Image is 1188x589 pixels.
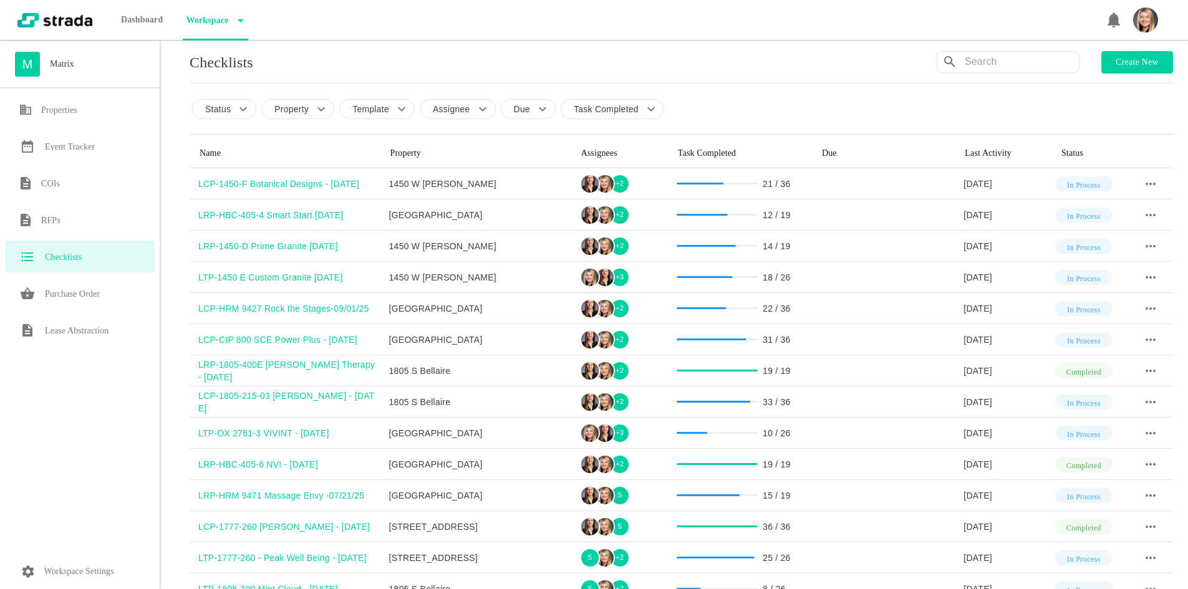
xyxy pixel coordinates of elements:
div: [GEOGRAPHIC_DATA] [389,209,571,221]
h6: COIs [41,176,60,191]
div: In Process [1055,395,1113,409]
div: In Process [1055,270,1113,285]
div: Name [200,149,370,158]
div: LCP-1777-260 [PERSON_NAME] - [DATE] [198,520,380,533]
img: Maggie Keasling [596,300,614,317]
img: Maggie Keasling [596,206,614,224]
div: Assignees [581,149,658,158]
img: Ty Depies [581,456,599,473]
div: LRP-HBC-405-6 NVI - [DATE] [198,458,380,471]
img: Maggie Keasling [596,175,614,193]
p: Dashboard [117,7,167,32]
div: 36 / 36 [763,520,791,533]
div: [DATE] [963,240,1051,252]
h6: RFPs [41,213,60,228]
div: LTP-1777-260 - Peak Well Being - [DATE] [198,552,380,564]
img: Ty Depies [596,424,614,442]
h6: Lease Abstraction [45,323,109,338]
div: S [610,486,630,505]
th: Toggle SortBy [955,139,1051,168]
img: Ty Depies [596,269,614,286]
div: [GEOGRAPHIC_DATA] [389,458,571,471]
div: 31 / 36 [763,333,791,346]
div: [DATE] [963,520,1051,533]
div: In Process [1055,301,1113,316]
div: [GEOGRAPHIC_DATA] [389,302,571,315]
div: [DATE] [963,271,1051,284]
img: Maggie Keasling [596,487,614,504]
img: Maggie Keasling [596,549,614,567]
div: LTP-1450 E Custom Granite [DATE] [198,271,380,284]
div: 12 / 19 [763,209,791,221]
img: Ty Depies [581,175,599,193]
p: Workspace Settings [44,564,114,579]
div: 10 / 26 [763,427,791,439]
div: 25 / 26 [763,552,791,564]
div: [DATE] [963,178,1051,190]
div: [DATE] [963,489,1051,502]
div: + 2 [610,236,630,256]
h6: Purchase Order [45,287,100,302]
div: S [580,548,600,568]
img: Ty Depies [581,393,599,411]
div: + 2 [610,174,630,194]
div: Property [390,149,561,158]
div: [DATE] [963,552,1051,564]
div: 19 / 19 [763,365,791,377]
button: Create new [1101,51,1173,74]
div: LRP-1450-D Prime Granite [DATE] [198,240,380,252]
input: Search [965,52,1079,72]
h6: Checklists [45,250,82,265]
h6: Matrix [50,57,74,72]
div: [GEOGRAPHIC_DATA] [389,427,571,439]
div: In Process [1055,176,1113,191]
div: LRP-1805-400E [PERSON_NAME] Therapy - [DATE] [198,358,380,383]
p: Due [514,103,530,115]
div: Last Activity [965,149,1041,158]
div: 1805 S Bellaire [389,396,571,408]
h6: Properties [41,103,77,118]
th: Toggle SortBy [812,139,955,168]
img: Ty Depies [581,487,599,504]
img: Ty Depies [581,300,599,317]
div: 19 / 19 [763,458,791,471]
div: LCP-1805-215-03 [PERSON_NAME] - [DATE] [198,390,380,414]
div: 14 / 19 [763,240,791,252]
p: Status [205,103,231,115]
img: Maggie Keasling [596,237,614,255]
div: [DATE] [963,333,1051,346]
img: Ty Depies [581,518,599,535]
div: [DATE] [963,427,1051,439]
p: Template [352,103,389,115]
img: Ty Depies [581,206,599,224]
div: [DATE] [963,302,1051,315]
div: + 2 [610,392,630,412]
div: LCP-HRM 9427 Rock the Stages-09/01/25 [198,302,380,315]
th: Toggle SortBy [668,139,812,168]
div: + 2 [610,205,630,225]
div: S [610,517,630,537]
div: [DATE] [963,396,1051,408]
p: Checklists [190,55,253,70]
p: Workspace [183,8,229,33]
img: Maggie Keasling [596,393,614,411]
div: + 3 [610,267,630,287]
th: Toggle SortBy [1051,139,1129,168]
h6: Event Tracker [45,140,95,155]
div: [DATE] [963,209,1051,221]
div: 22 / 36 [763,302,791,315]
img: Ty Depies [581,237,599,255]
th: Toggle SortBy [1129,139,1173,168]
div: LRP-HBC-405-4 Smart Start [DATE] [198,209,380,221]
div: [STREET_ADDRESS] [389,552,571,564]
div: Status [1061,149,1119,158]
div: LTP-OX 2761-3 VIVINT - [DATE] [198,427,380,439]
div: In Process [1055,239,1113,254]
div: + 2 [610,548,630,568]
img: Maggie Keasling [596,456,614,473]
img: Maggie Keasling [596,331,614,348]
div: In Process [1055,208,1113,223]
div: Completed [1055,457,1113,472]
div: + 2 [610,361,630,381]
div: 1805 S Bellaire [389,365,571,377]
